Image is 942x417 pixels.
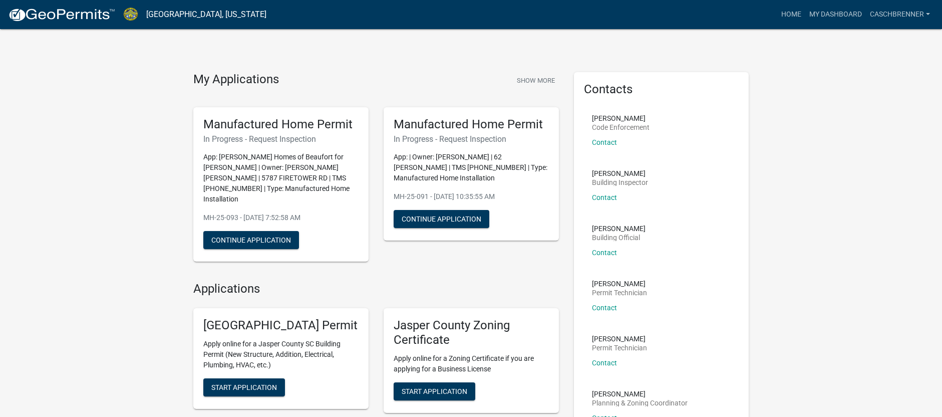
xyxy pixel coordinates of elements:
[211,383,277,391] span: Start Application
[592,249,617,257] a: Contact
[805,5,866,24] a: My Dashboard
[592,390,688,397] p: [PERSON_NAME]
[592,280,647,287] p: [PERSON_NAME]
[193,282,559,296] h4: Applications
[592,304,617,312] a: Contact
[592,115,650,122] p: [PERSON_NAME]
[592,179,648,186] p: Building Inspector
[592,138,617,146] a: Contact
[203,134,359,144] h6: In Progress - Request Inspection
[866,5,934,24] a: caschbrenner
[203,213,359,223] p: MH-25-093 - [DATE] 7:52:58 AM
[203,339,359,370] p: Apply online for a Jasper County SC Building Permit (New Structure, Addition, Electrical, Plumbin...
[203,117,359,132] h5: Manufactured Home Permit
[394,318,549,347] h5: Jasper County Zoning Certificate
[193,72,279,87] h4: My Applications
[394,117,549,132] h5: Manufactured Home Permit
[394,191,549,202] p: MH-25-091 - [DATE] 10:35:55 AM
[203,378,285,396] button: Start Application
[402,387,467,395] span: Start Application
[592,193,617,201] a: Contact
[513,72,559,89] button: Show More
[584,82,739,97] h5: Contacts
[777,5,805,24] a: Home
[592,234,646,241] p: Building Official
[592,124,650,131] p: Code Enforcement
[394,353,549,374] p: Apply online for a Zoning Certificate if you are applying for a Business License
[592,170,648,177] p: [PERSON_NAME]
[592,225,646,232] p: [PERSON_NAME]
[146,6,266,23] a: [GEOGRAPHIC_DATA], [US_STATE]
[123,8,138,21] img: Jasper County, South Carolina
[394,134,549,144] h6: In Progress - Request Inspection
[592,289,647,296] p: Permit Technician
[592,399,688,406] p: Planning & Zoning Coordinator
[203,152,359,204] p: App: [PERSON_NAME] Homes of Beaufort for [PERSON_NAME] | Owner: [PERSON_NAME] [PERSON_NAME] | 578...
[592,335,647,342] p: [PERSON_NAME]
[203,231,299,249] button: Continue Application
[203,318,359,333] h5: [GEOGRAPHIC_DATA] Permit
[592,344,647,351] p: Permit Technician
[394,210,489,228] button: Continue Application
[592,359,617,367] a: Contact
[394,382,475,400] button: Start Application
[394,152,549,183] p: App: | Owner: [PERSON_NAME] | 62 [PERSON_NAME] | TMS [PHONE_NUMBER] | Type: Manufactured Home Ins...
